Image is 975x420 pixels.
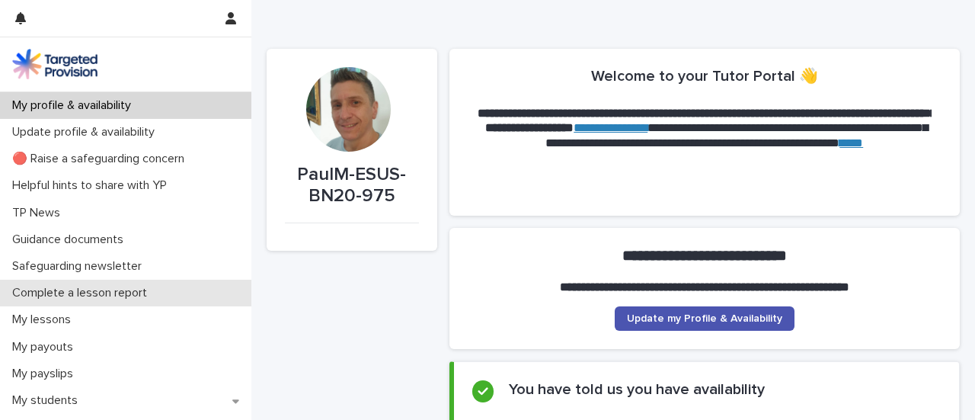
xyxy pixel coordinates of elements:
[6,178,179,193] p: Helpful hints to share with YP
[591,67,818,85] h2: Welcome to your Tutor Portal 👋
[6,232,136,247] p: Guidance documents
[6,152,197,166] p: 🔴 Raise a safeguarding concern
[6,393,90,408] p: My students
[627,313,782,324] span: Update my Profile & Availability
[6,286,159,300] p: Complete a lesson report
[6,313,83,327] p: My lessons
[6,340,85,354] p: My payouts
[6,98,143,113] p: My profile & availability
[615,306,794,331] a: Update my Profile & Availability
[6,206,72,220] p: TP News
[12,49,97,79] img: M5nRWzHhSzIhMunXDL62
[6,259,154,274] p: Safeguarding newsletter
[6,125,167,139] p: Update profile & availability
[285,164,419,208] p: PaulM-ESUS-BN20-975
[6,367,85,381] p: My payslips
[509,380,765,399] h2: You have told us you have availability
